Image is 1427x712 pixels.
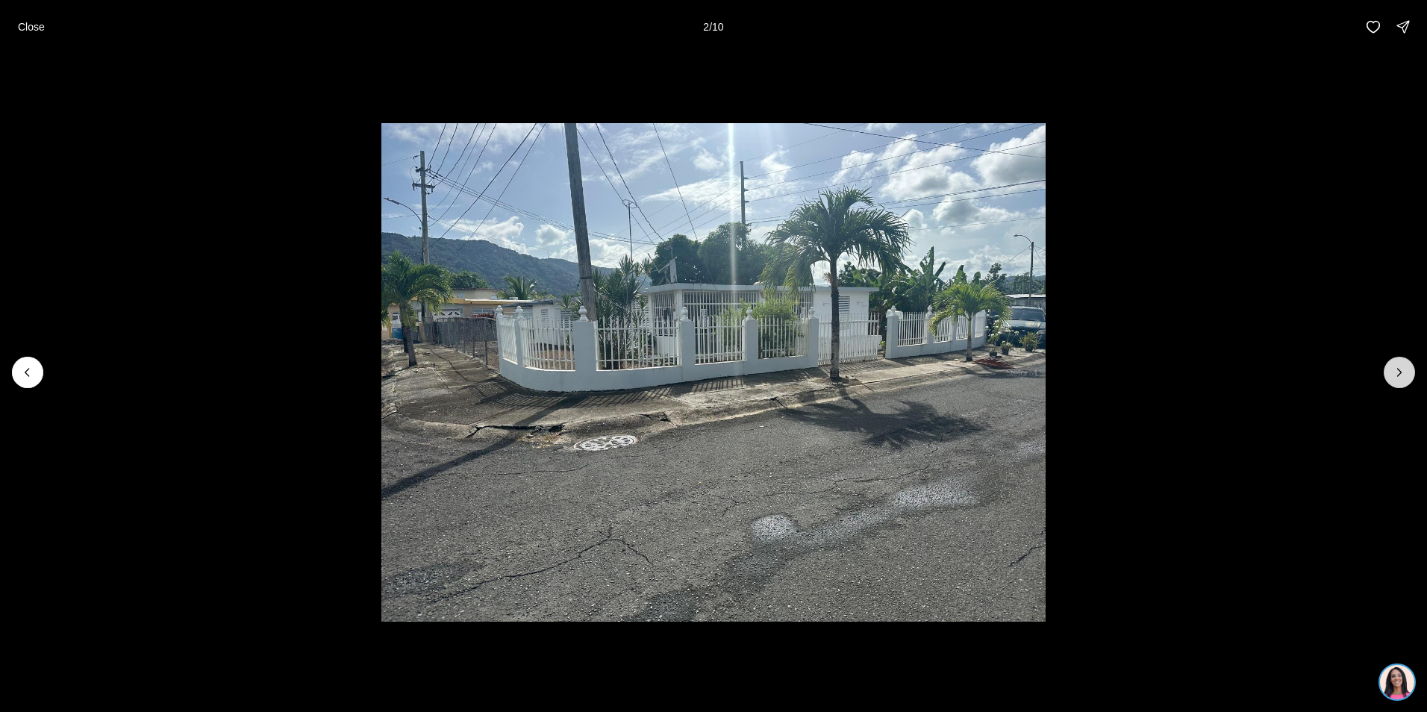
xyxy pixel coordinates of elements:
[12,357,43,388] button: Previous slide
[703,21,723,33] p: 2 / 10
[9,9,43,43] img: be3d4b55-7850-4bcb-9297-a2f9cd376e78.png
[18,21,45,33] p: Close
[1384,357,1415,388] button: Next slide
[9,12,54,42] button: Close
